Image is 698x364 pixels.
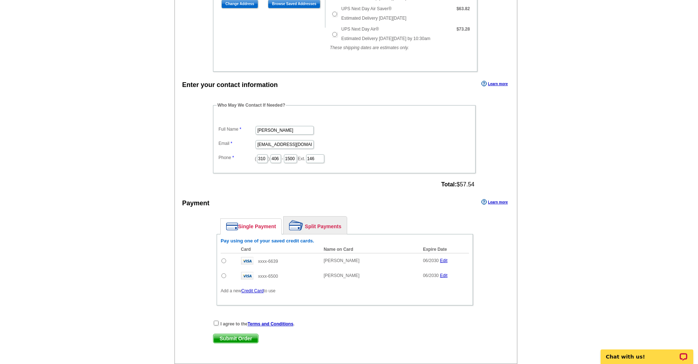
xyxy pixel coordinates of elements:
[341,36,430,41] span: Estimated Delivery [DATE][DATE] by 10:30am
[320,246,419,253] th: Name on Card
[221,288,469,294] p: Add a new to use
[440,273,448,278] a: Edit
[596,341,698,364] iframe: LiveChat chat widget
[441,181,474,188] span: $57.54
[341,26,379,32] label: UPS Next Day Air®
[423,258,438,263] span: 06/2030
[241,288,264,293] a: Credit Card
[441,181,457,187] strong: Total:
[289,220,303,230] img: split-payment.png
[213,334,258,343] span: Submit Order
[218,140,255,147] label: Email
[182,80,278,90] div: Enter your contact information
[457,6,470,11] strong: $63.82
[217,153,472,164] dd: ( ) - Ext.
[221,219,281,234] a: Single Payment
[324,258,360,263] span: [PERSON_NAME]
[218,126,255,132] label: Full Name
[419,246,469,253] th: Expire Date
[440,258,448,263] a: Edit
[218,154,255,161] label: Phone
[481,81,508,87] a: Learn more
[182,198,209,208] div: Payment
[237,246,320,253] th: Card
[258,274,278,279] span: xxxx-6500
[258,259,278,264] span: xxxx-6639
[423,273,438,278] span: 06/2030
[217,102,286,108] legend: Who May We Contact If Needed?
[284,217,347,234] a: Split Payments
[457,27,470,32] strong: $73.28
[241,257,253,265] img: visa.gif
[324,273,360,278] span: [PERSON_NAME]
[220,321,294,327] strong: I agree to the .
[341,16,406,21] span: Estimated Delivery [DATE][DATE]
[248,321,293,327] a: Terms and Conditions
[481,199,508,205] a: Learn more
[221,238,469,244] h6: Pay using one of your saved credit cards.
[226,222,238,230] img: single-payment.png
[341,5,392,12] label: UPS Next Day Air Saver®
[330,45,409,50] em: These shipping dates are estimates only.
[241,272,253,280] img: visa.gif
